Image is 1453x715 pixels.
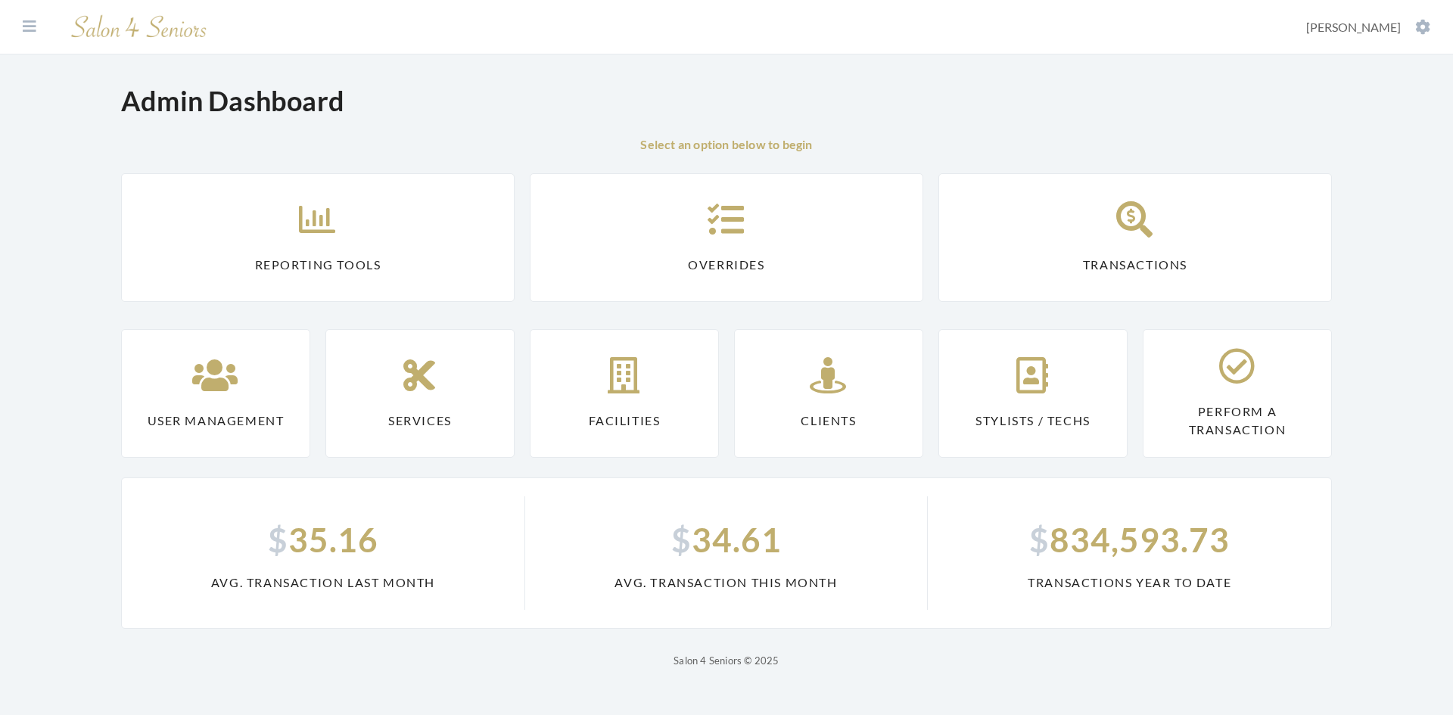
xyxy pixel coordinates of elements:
p: Select an option below to begin [121,135,1332,154]
p: Salon 4 Seniors © 2025 [121,651,1332,670]
span: 34.61 [543,514,910,564]
a: User Management [121,329,310,458]
a: Transactions [938,173,1332,302]
span: Avg. Transaction Last Month [140,574,506,592]
h1: Admin Dashboard [121,85,344,117]
img: Salon 4 Seniors [64,9,215,45]
span: 834,593.73 [946,514,1313,564]
a: Services [325,329,515,458]
a: Overrides [530,173,923,302]
span: 35.16 [140,514,506,564]
a: Perform a Transaction [1143,329,1332,458]
span: Avg. Transaction This Month [543,574,910,592]
span: Transactions Year To Date [946,574,1313,592]
button: [PERSON_NAME] [1302,19,1435,36]
a: Stylists / Techs [938,329,1128,458]
a: Reporting Tools [121,173,515,302]
a: Facilities [530,329,719,458]
a: Clients [734,329,923,458]
span: [PERSON_NAME] [1306,20,1401,34]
